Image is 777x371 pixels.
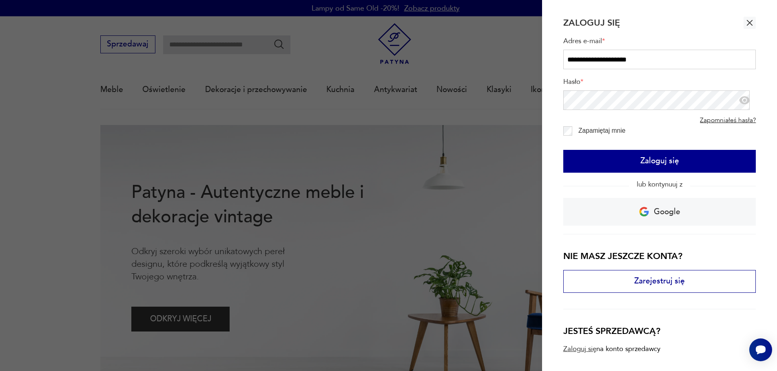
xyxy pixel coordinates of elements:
[563,198,756,226] a: Google
[700,116,756,124] a: Zapomniałeś hasła?
[749,338,772,361] iframe: Smartsupp widget button
[563,77,756,90] label: Hasło
[563,37,756,50] label: Adres e-mail
[629,180,690,189] span: lub kontynuuj z
[578,127,625,134] label: Zapamiętaj mnie
[563,250,756,262] h3: Nie masz jeszcze konta?
[639,207,649,217] img: Ikona Google
[563,325,756,337] h3: Jesteś sprzedawcą?
[563,270,756,293] button: Zarejestruj się
[596,345,660,353] p: na konto sprzedawcy
[563,150,756,173] button: Zaloguj się
[563,345,596,353] a: Zaloguj się
[654,204,680,220] p: Google
[563,17,620,29] h2: Zaloguj się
